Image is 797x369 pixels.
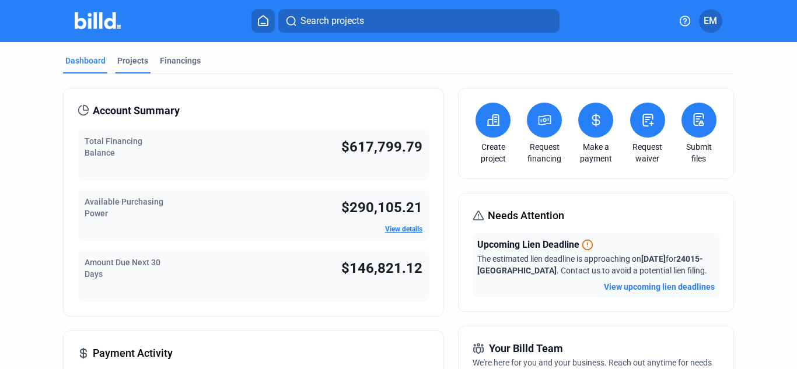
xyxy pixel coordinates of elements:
[524,141,565,164] a: Request financing
[117,55,148,66] div: Projects
[93,345,173,361] span: Payment Activity
[300,14,364,28] span: Search projects
[341,199,422,216] span: $290,105.21
[65,55,106,66] div: Dashboard
[699,9,722,33] button: EM
[75,12,121,29] img: Billd Company Logo
[85,258,160,279] span: Amount Due Next 30 Days
[477,238,579,252] span: Upcoming Lien Deadline
[341,260,422,276] span: $146,821.12
[641,254,666,263] span: [DATE]
[160,55,201,66] div: Financings
[575,141,616,164] a: Make a payment
[604,281,715,293] button: View upcoming lien deadlines
[477,254,707,275] span: The estimated lien deadline is approaching on for . Contact us to avoid a potential lien filing.
[473,141,513,164] a: Create project
[489,340,563,357] span: Your Billd Team
[278,9,560,33] button: Search projects
[341,139,422,155] span: $617,799.79
[704,14,717,28] span: EM
[93,103,180,119] span: Account Summary
[679,141,719,164] a: Submit files
[85,197,163,218] span: Available Purchasing Power
[488,208,564,224] span: Needs Attention
[85,136,142,157] span: Total Financing Balance
[627,141,668,164] a: Request waiver
[385,225,422,233] a: View details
